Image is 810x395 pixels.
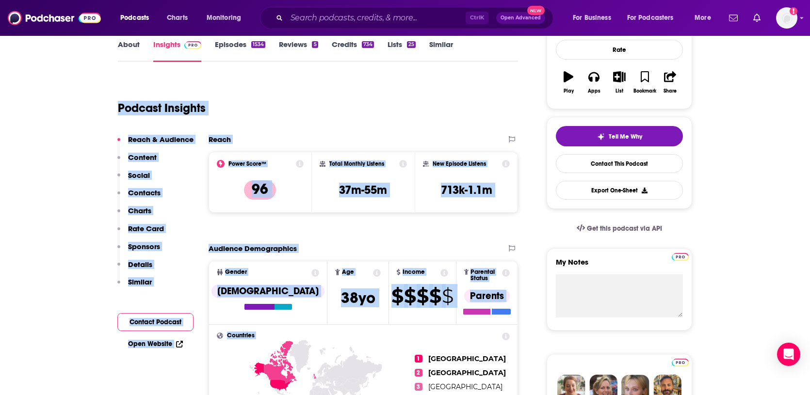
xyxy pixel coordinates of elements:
button: open menu [200,10,254,26]
span: [GEOGRAPHIC_DATA] [428,368,506,377]
a: Similar [429,40,453,62]
h2: Audience Demographics [209,244,297,253]
button: open menu [688,10,723,26]
img: Podchaser Pro [184,41,201,49]
div: Rate [556,40,683,60]
div: Open Intercom Messenger [777,343,800,366]
span: Gender [225,269,247,275]
h3: 713k-1.1m [441,183,492,197]
img: tell me why sparkle [597,133,605,141]
a: About [118,40,140,62]
div: 25 [407,41,416,48]
div: 734 [362,41,374,48]
span: Income [403,269,425,275]
span: Tell Me Why [609,133,642,141]
button: open menu [621,10,688,26]
span: $ [404,288,416,304]
span: Monitoring [207,11,241,25]
p: 96 [244,180,276,200]
img: Podchaser Pro [672,253,689,261]
span: Logged in as lcohen [776,7,797,29]
a: InsightsPodchaser Pro [153,40,201,62]
p: Similar [128,277,152,286]
img: User Profile [776,7,797,29]
a: Lists25 [388,40,416,62]
button: Contact Podcast [117,313,194,331]
span: $ [417,288,428,304]
button: Content [117,153,157,171]
svg: Add a profile image [790,7,797,15]
button: Contacts [117,188,161,206]
p: Social [128,171,150,180]
span: 3 [415,383,422,391]
div: Search podcasts, credits, & more... [269,7,563,29]
h2: Reach [209,135,231,144]
span: Ctrl K [466,12,488,24]
span: 2 [415,369,422,377]
a: Show notifications dropdown [749,10,764,26]
button: Open AdvancedNew [496,12,545,24]
button: tell me why sparkleTell Me Why [556,126,683,146]
span: More [695,11,711,25]
p: Content [128,153,157,162]
span: Age [342,269,354,275]
a: Pro website [672,252,689,261]
span: 38 yo [341,288,375,307]
a: Open Website [128,340,183,348]
button: List [607,65,632,100]
p: Contacts [128,188,161,197]
span: New [527,6,545,15]
button: Rate Card [117,224,164,242]
p: Rate Card [128,224,164,233]
button: Similar [117,277,152,295]
h3: 37m-55m [339,183,387,197]
img: Podchaser Pro [672,359,689,366]
button: Share [658,65,683,100]
span: For Business [573,11,611,25]
img: Podchaser - Follow, Share and Rate Podcasts [8,9,101,27]
p: Sponsors [128,242,160,251]
a: Charts [161,10,194,26]
span: Countries [227,332,255,339]
button: open menu [566,10,623,26]
button: Social [117,171,150,189]
button: Export One-Sheet [556,181,683,200]
span: $ [391,288,403,304]
span: [GEOGRAPHIC_DATA] [428,382,502,391]
a: Episodes1534 [215,40,265,62]
div: 1534 [251,41,265,48]
span: $ [429,288,441,304]
a: Credits734 [332,40,374,62]
div: Parents [464,289,510,303]
span: $ [442,288,453,304]
span: Parental Status [470,269,500,282]
div: [DEMOGRAPHIC_DATA] [211,284,324,298]
button: Show profile menu [776,7,797,29]
span: Podcasts [120,11,149,25]
span: [GEOGRAPHIC_DATA] [428,354,506,363]
button: open menu [113,10,162,26]
a: Contact This Podcast [556,154,683,173]
span: 1 [415,355,422,363]
h1: Podcast Insights [118,101,206,115]
a: Reviews5 [279,40,318,62]
div: 5 [312,41,318,48]
div: Bookmark [633,88,656,94]
button: Charts [117,206,151,224]
div: List [616,88,623,94]
div: Apps [588,88,600,94]
h2: Total Monthly Listens [329,160,384,167]
div: Play [564,88,574,94]
span: For Podcasters [627,11,674,25]
p: Reach & Audience [128,135,194,144]
button: Sponsors [117,242,160,260]
button: Apps [581,65,606,100]
span: Get this podcast via API [587,224,662,233]
a: Get this podcast via API [569,217,670,240]
label: My Notes [556,257,683,274]
button: Details [117,260,152,278]
button: Play [556,65,581,100]
button: Reach & Audience [117,135,194,153]
span: Open Advanced [501,16,541,20]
